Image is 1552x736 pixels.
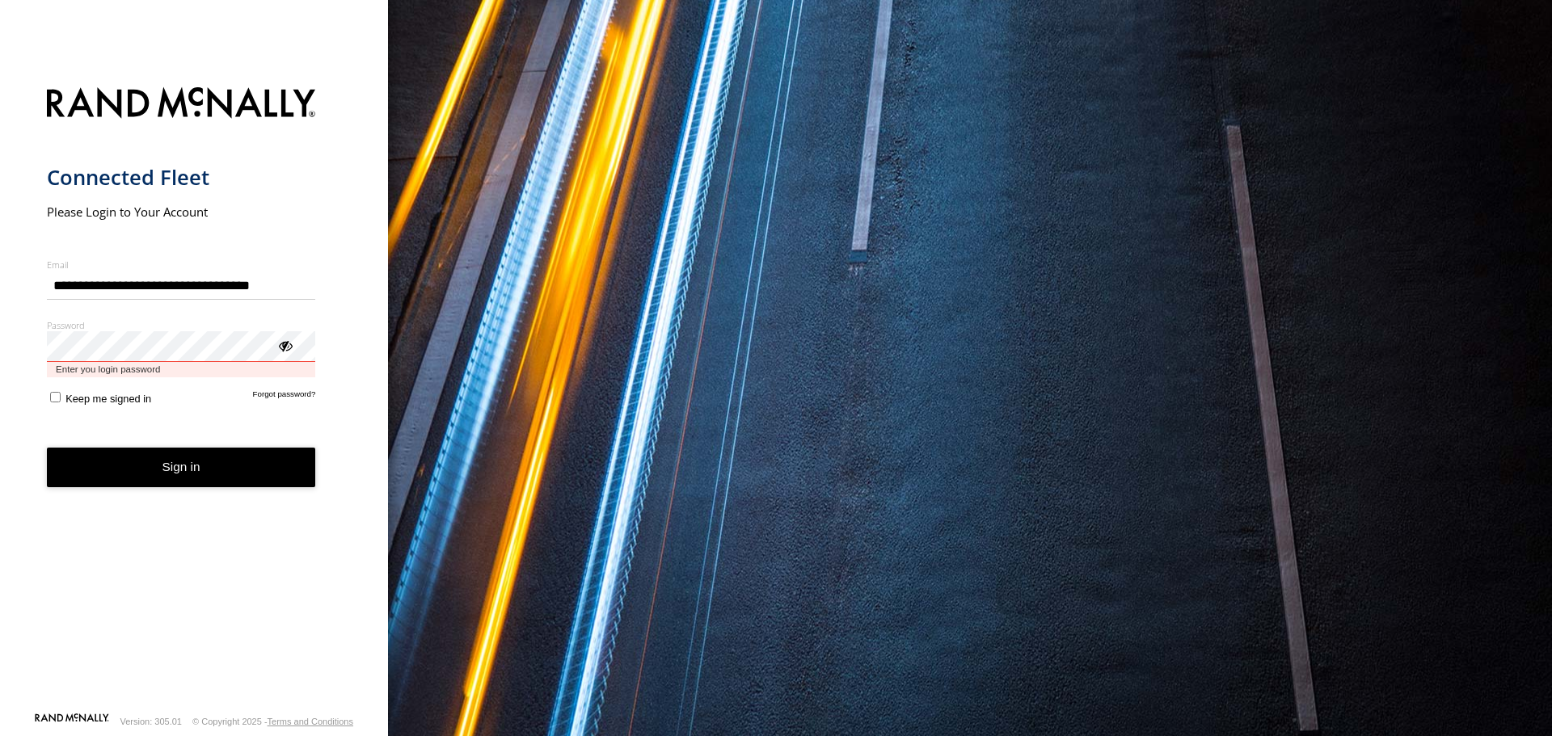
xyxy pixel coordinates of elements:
div: ViewPassword [276,337,293,353]
input: Keep me signed in [50,392,61,402]
a: Terms and Conditions [268,717,353,726]
h1: Connected Fleet [47,164,316,191]
button: Sign in [47,448,316,487]
div: © Copyright 2025 - [192,717,353,726]
img: Rand McNally [47,84,316,125]
span: Enter you login password [47,362,316,377]
label: Email [47,259,316,271]
span: Keep me signed in [65,393,151,405]
a: Forgot password? [253,389,316,405]
label: Password [47,319,316,331]
h2: Please Login to Your Account [47,204,316,220]
a: Visit our Website [35,713,109,730]
form: main [47,78,342,712]
div: Version: 305.01 [120,717,182,726]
